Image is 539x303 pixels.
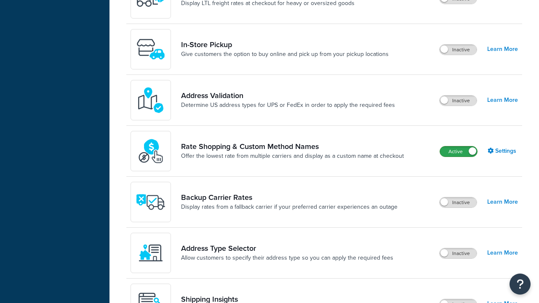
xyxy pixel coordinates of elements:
a: Display rates from a fallback carrier if your preferred carrier experiences an outage [181,203,398,211]
a: Give customers the option to buy online and pick up from your pickup locations [181,50,389,58]
label: Active [440,146,477,157]
img: kIG8fy0lQAAAABJRU5ErkJggg== [136,85,165,115]
a: In-Store Pickup [181,40,389,49]
a: Offer the lowest rate from multiple carriers and display as a custom name at checkout [181,152,404,160]
a: Learn More [487,94,518,106]
a: Learn More [487,196,518,208]
a: Settings [488,145,518,157]
a: Backup Carrier Rates [181,193,398,202]
a: Address Type Selector [181,244,393,253]
a: Learn More [487,43,518,55]
label: Inactive [440,45,477,55]
img: wNXZ4XiVfOSSwAAAABJRU5ErkJggg== [136,238,165,268]
label: Inactive [440,248,477,258]
a: Determine US address types for UPS or FedEx in order to apply the required fees [181,101,395,109]
a: Learn More [487,247,518,259]
img: icon-duo-feat-rate-shopping-ecdd8bed.png [136,136,165,166]
a: Rate Shopping & Custom Method Names [181,142,404,151]
a: Allow customers to specify their address type so you can apply the required fees [181,254,393,262]
a: Address Validation [181,91,395,100]
label: Inactive [440,96,477,106]
label: Inactive [440,197,477,207]
img: wfgcfpwTIucLEAAAAASUVORK5CYII= [136,35,165,64]
img: icon-duo-feat-backup-carrier-4420b188.png [136,187,165,217]
button: Open Resource Center [510,274,531,295]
